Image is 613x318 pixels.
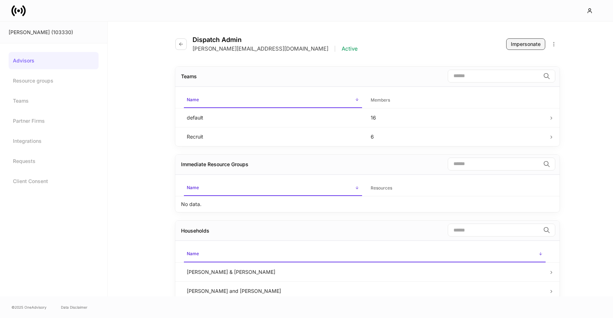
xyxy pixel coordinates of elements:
a: Teams [9,92,99,109]
span: Name [184,247,546,262]
a: Integrations [9,132,99,150]
p: | [334,45,336,52]
a: Advisors [9,52,99,69]
td: Recruit [181,127,365,146]
p: No data. [181,201,201,208]
div: Impersonate [511,41,541,48]
span: Name [184,93,362,108]
td: [PERSON_NAME] & [PERSON_NAME] [181,262,548,281]
h4: Dispatch Admin [193,36,358,44]
h6: Name [187,184,199,191]
span: © 2025 OneAdvisory [11,304,47,310]
a: Resource groups [9,72,99,89]
div: [PERSON_NAME] (103330) [9,29,99,36]
div: Immediate Resource Groups [181,161,248,168]
td: [PERSON_NAME] and [PERSON_NAME] [181,281,548,300]
div: Teams [181,73,197,80]
td: 16 [365,108,549,127]
h6: Name [187,250,199,257]
td: default [181,108,365,127]
td: 6 [365,127,549,146]
h6: Members [371,97,390,103]
span: Members [368,93,546,108]
a: Client Consent [9,173,99,190]
h6: Name [187,96,199,103]
p: [PERSON_NAME][EMAIL_ADDRESS][DOMAIN_NAME] [193,45,328,52]
p: Active [342,45,358,52]
span: Name [184,181,362,196]
h6: Resources [371,184,392,191]
a: Data Disclaimer [61,304,87,310]
button: Impersonate [506,38,545,50]
a: Partner Firms [9,112,99,130]
div: Households [181,227,209,234]
span: Resources [368,181,546,196]
a: Requests [9,153,99,170]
